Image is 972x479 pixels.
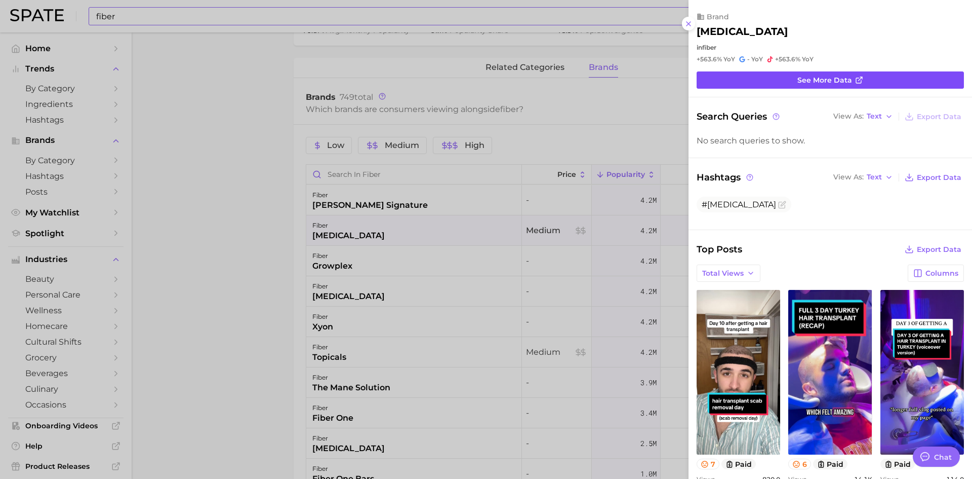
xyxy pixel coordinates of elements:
button: paid [880,459,915,469]
span: fiber [702,44,716,51]
span: YoY [751,55,763,63]
span: brand [707,12,729,21]
button: 6 [788,459,811,469]
button: Export Data [902,170,964,185]
span: View As [833,174,864,180]
span: #[MEDICAL_DATA] [702,200,776,209]
span: - [747,55,750,63]
a: See more data [697,71,964,89]
button: View AsText [831,171,896,184]
button: Total Views [697,265,760,282]
span: Columns [925,269,958,278]
span: Export Data [917,173,961,182]
span: Text [867,174,882,180]
div: in [697,44,964,51]
button: 7 [697,459,719,469]
button: Export Data [902,109,964,124]
span: Hashtags [697,170,755,185]
button: Flag as miscategorized or irrelevant [778,201,786,209]
span: Search Queries [697,109,781,124]
button: Export Data [902,242,964,256]
span: YoY [723,55,735,63]
div: No search queries to show. [697,136,964,145]
button: paid [721,459,756,469]
span: +563.6% [697,55,722,63]
span: Export Data [917,245,961,254]
span: Text [867,114,882,119]
span: YoY [802,55,814,63]
button: View AsText [831,110,896,123]
button: Columns [908,265,964,282]
span: View As [833,114,864,119]
span: Total Views [702,269,744,278]
button: paid [813,459,848,469]
span: +563.6% [775,55,800,63]
h2: [MEDICAL_DATA] [697,25,788,38]
span: Top Posts [697,242,742,256]
span: See more data [797,76,852,85]
span: Export Data [917,113,961,121]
